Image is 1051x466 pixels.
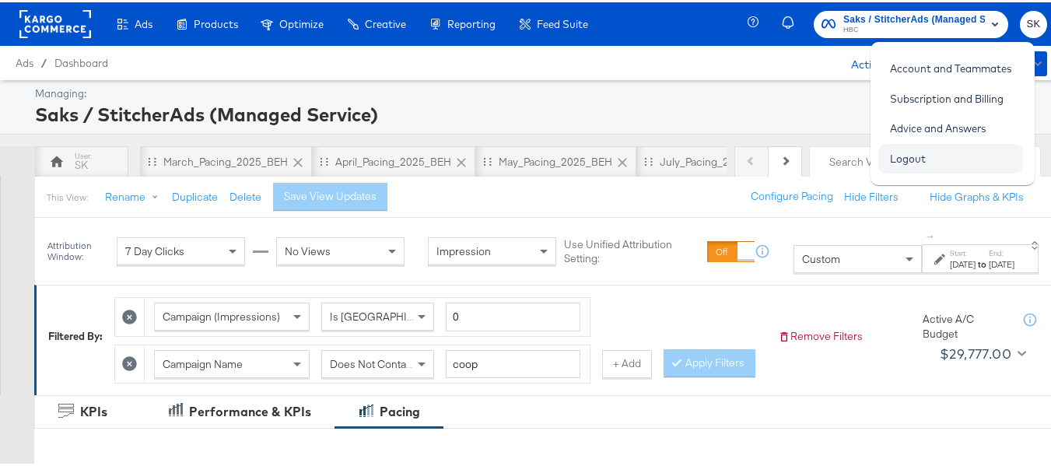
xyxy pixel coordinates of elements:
span: No Views [285,242,331,256]
button: Rename [94,181,175,209]
a: Account and Teammates [878,52,1023,80]
div: April_Pacing_2025_BEH [335,152,451,167]
a: Dashboard [54,54,108,67]
span: Does Not Contain [330,355,415,369]
span: Products [194,16,238,28]
button: $29,777.00 [934,339,1029,364]
div: This View: [47,189,88,201]
button: Duplicate [172,187,218,202]
span: Saks / StitcherAds (Managed Service) [843,9,985,26]
div: Drag to reorder tab [483,155,492,163]
span: Feed Suite [537,16,588,28]
div: Drag to reorder tab [148,155,156,163]
div: Drag to reorder tab [644,155,653,163]
span: Reporting [447,16,496,28]
div: $29,777.00 [940,340,1011,363]
div: [DATE] [989,256,1014,268]
div: Active A/C Budget [835,49,949,72]
div: Filtered By: [48,327,103,342]
button: + Add [602,348,652,376]
button: Remove Filters [778,327,863,342]
span: Custom [802,250,840,264]
div: Search Views [829,152,914,167]
div: March_Pacing_2025_BEH [163,152,288,167]
span: Optimize [279,16,324,28]
div: May_Pacing_2025_BEH [499,152,612,167]
div: KPIs [80,401,107,419]
a: Subscription and Billing [878,82,1015,110]
button: Hide Graphs & KPIs [930,187,1024,202]
span: Ads [16,54,33,67]
div: Performance & KPIs [189,401,311,419]
input: Enter a number [446,300,580,329]
div: Drag to reorder tab [320,155,328,163]
span: ↑ [923,232,938,237]
button: SK [1020,9,1047,36]
span: Ads [135,16,152,28]
span: / [33,54,54,67]
button: Saks / StitcherAds (Managed Service)HBC [814,9,1008,36]
div: [DATE] [950,256,976,268]
span: Is [GEOGRAPHIC_DATA] [330,307,449,321]
strong: to [976,256,989,268]
button: Configure Pacing [740,180,844,208]
span: HBC [843,22,985,34]
span: Creative [365,16,406,28]
span: Impression [436,242,491,256]
div: Managing: [35,84,1043,99]
div: July_Pacing_2025_BEH [660,152,774,167]
input: Enter a search term [446,348,580,377]
label: End: [989,246,1014,256]
div: Pacing [380,401,420,419]
span: Campaign (Impressions) [163,307,280,321]
span: SK [1026,13,1041,31]
div: Saks / StitcherAds (Managed Service) [35,99,1043,125]
div: Active A/C Budget [923,310,1008,338]
a: Advice and Answers [878,112,997,140]
label: Use Unified Attribution Setting: [564,235,701,264]
button: Hide Filters [844,187,899,202]
button: Delete [229,187,261,202]
label: Start: [950,246,976,256]
a: Logout [878,142,937,170]
div: Attribution Window: [47,238,109,260]
div: SK [75,156,88,170]
span: 7 Day Clicks [125,242,184,256]
span: Campaign Name [163,355,243,369]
